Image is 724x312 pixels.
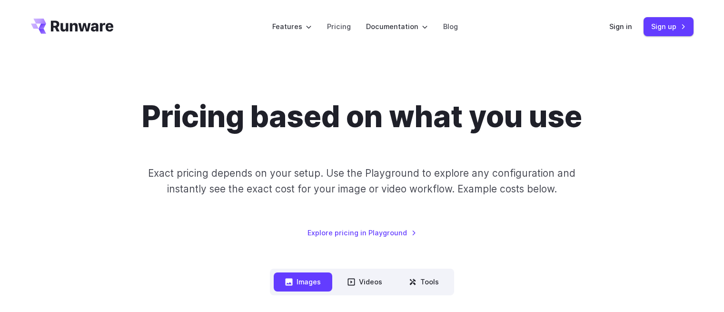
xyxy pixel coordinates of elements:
[443,21,458,32] a: Blog
[130,165,594,197] p: Exact pricing depends on your setup. Use the Playground to explore any configuration and instantl...
[609,21,632,32] a: Sign in
[274,272,332,291] button: Images
[327,21,351,32] a: Pricing
[336,272,394,291] button: Videos
[366,21,428,32] label: Documentation
[142,99,582,135] h1: Pricing based on what you use
[272,21,312,32] label: Features
[31,19,114,34] a: Go to /
[397,272,450,291] button: Tools
[307,227,417,238] a: Explore pricing in Playground
[644,17,694,36] a: Sign up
